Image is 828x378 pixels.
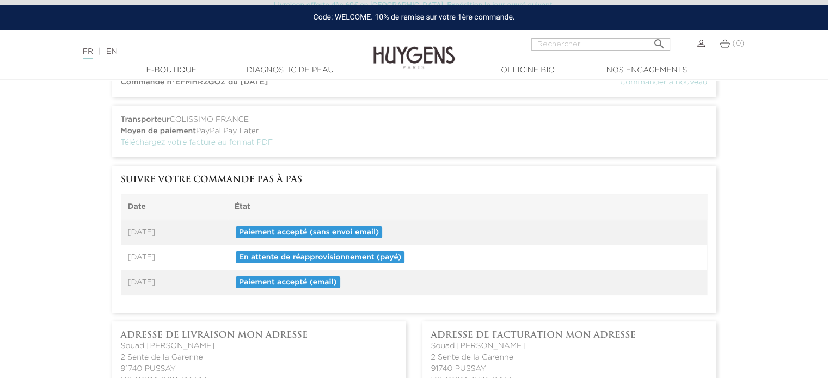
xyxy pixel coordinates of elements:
[236,276,340,288] span: Paiement accepté (email)
[121,175,708,185] h3: Suivre votre commande pas à pas
[121,220,228,245] td: [DATE]
[121,116,170,123] strong: Transporteur
[373,29,455,71] img: Huygens
[649,34,669,48] button: 
[121,127,196,135] strong: Moyen de paiement
[236,226,382,238] span: Paiement accepté (sans envoi email)
[77,46,337,58] div: |
[431,330,708,340] h4: Adresse de facturation Mon adresse
[117,65,226,76] a: E-Boutique
[121,78,268,86] strong: Commande n°EFMHRZGOZ du [DATE]
[121,139,273,146] a: Téléchargez votre facture au format PDF
[653,34,666,47] i: 
[592,65,701,76] a: Nos engagements
[236,65,345,76] a: Diagnostic de peau
[732,40,744,47] span: (0)
[474,65,582,76] a: Officine Bio
[236,251,405,263] span: En attente de réapprovisionnement (payé)
[121,330,397,340] h4: Adresse de livraison Mon adresse
[228,194,707,220] th: État
[121,194,228,220] th: Date
[83,48,93,59] a: FR
[121,114,708,126] li: COLISSIMO FRANCE
[531,38,670,51] input: Rechercher
[121,270,228,295] td: [DATE]
[121,245,228,270] td: [DATE]
[620,78,708,86] a: Commander à nouveau
[121,126,708,137] li: PayPal Pay Later
[106,48,117,55] a: EN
